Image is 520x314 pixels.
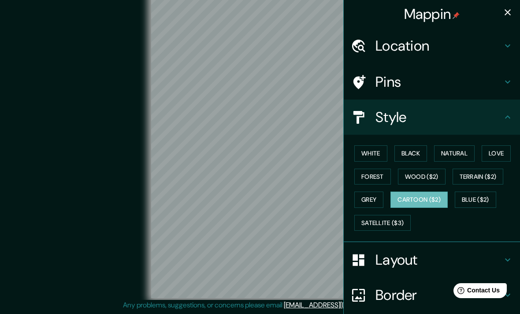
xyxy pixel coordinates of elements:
[344,100,520,135] div: Style
[344,64,520,100] div: Pins
[375,73,502,91] h4: Pins
[344,242,520,277] div: Layout
[284,300,393,310] a: [EMAIL_ADDRESS][DOMAIN_NAME]
[394,145,427,162] button: Black
[375,37,502,55] h4: Location
[344,277,520,313] div: Border
[375,108,502,126] h4: Style
[398,169,446,185] button: Wood ($2)
[442,280,510,304] iframe: Help widget launcher
[404,5,460,23] h4: Mappin
[123,300,394,310] p: Any problems, suggestions, or concerns please email .
[354,215,411,231] button: Satellite ($3)
[354,145,387,162] button: White
[354,169,391,185] button: Forest
[453,169,504,185] button: Terrain ($2)
[482,145,511,162] button: Love
[375,286,502,304] h4: Border
[434,145,475,162] button: Natural
[375,251,502,269] h4: Layout
[344,28,520,63] div: Location
[453,12,460,19] img: pin-icon.png
[390,192,448,208] button: Cartoon ($2)
[455,192,496,208] button: Blue ($2)
[354,192,383,208] button: Grey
